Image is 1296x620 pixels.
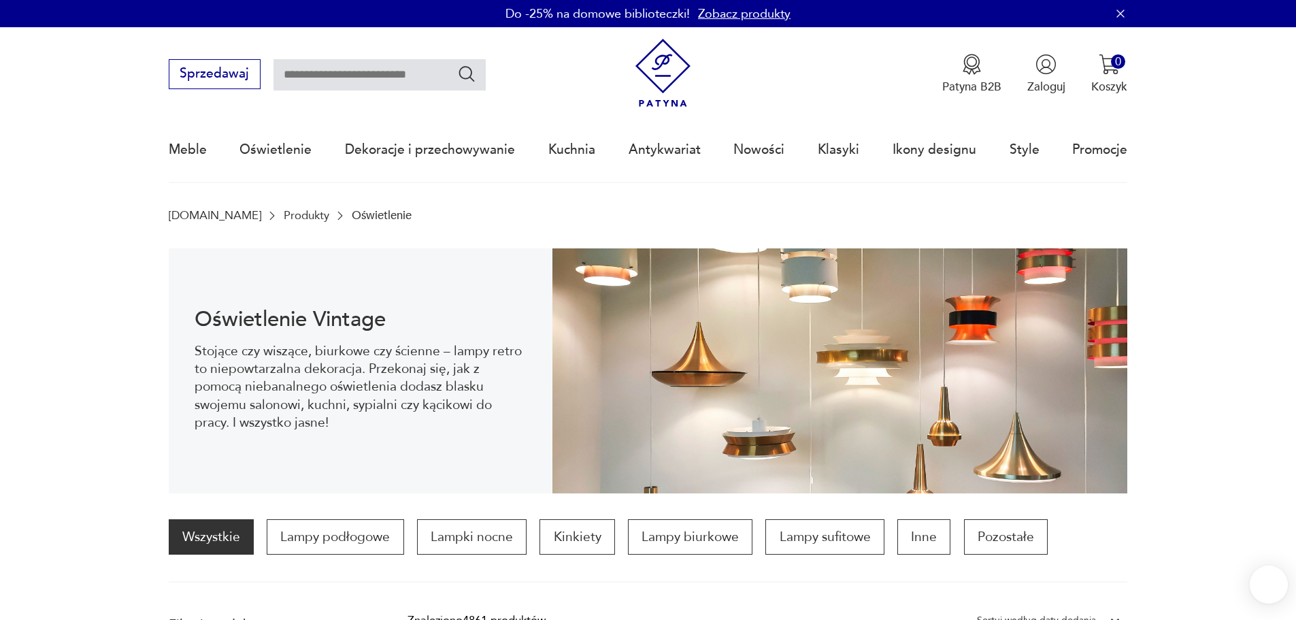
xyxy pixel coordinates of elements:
img: Patyna - sklep z meblami i dekoracjami vintage [629,39,697,108]
iframe: Smartsupp widget button [1250,566,1288,604]
button: 0Koszyk [1091,54,1127,95]
button: Patyna B2B [942,54,1001,95]
a: Oświetlenie [239,118,312,181]
div: 0 [1111,54,1125,69]
a: Sprzedawaj [169,69,261,80]
a: Lampki nocne [417,519,527,555]
p: Do -25% na domowe biblioteczki! [505,5,690,22]
img: Oświetlenie [552,248,1128,493]
a: Wszystkie [169,519,254,555]
a: Promocje [1072,118,1127,181]
a: Kuchnia [548,118,595,181]
a: Style [1010,118,1040,181]
a: Dekoracje i przechowywanie [345,118,515,181]
img: Ikona koszyka [1099,54,1120,75]
a: Zobacz produkty [698,5,791,22]
a: Ikona medaluPatyna B2B [942,54,1001,95]
img: Ikona medalu [961,54,982,75]
a: Nowości [733,118,784,181]
a: Klasyki [818,118,859,181]
a: Produkty [284,209,329,222]
p: Oświetlenie [352,209,412,222]
a: Ikony designu [893,118,976,181]
a: Lampy sufitowe [765,519,884,555]
img: Ikonka użytkownika [1035,54,1057,75]
p: Zaloguj [1027,79,1065,95]
a: Lampy biurkowe [628,519,752,555]
h1: Oświetlenie Vintage [195,310,526,329]
a: Pozostałe [964,519,1048,555]
a: Antykwariat [629,118,701,181]
p: Koszyk [1091,79,1127,95]
p: Patyna B2B [942,79,1001,95]
button: Sprzedawaj [169,59,261,89]
p: Stojące czy wiszące, biurkowe czy ścienne – lampy retro to niepowtarzalna dekoracja. Przekonaj si... [195,342,526,432]
a: Meble [169,118,207,181]
a: Kinkiety [539,519,614,555]
button: Szukaj [457,64,477,84]
button: Zaloguj [1027,54,1065,95]
a: Lampy podłogowe [267,519,403,555]
a: Inne [897,519,950,555]
a: [DOMAIN_NAME] [169,209,261,222]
